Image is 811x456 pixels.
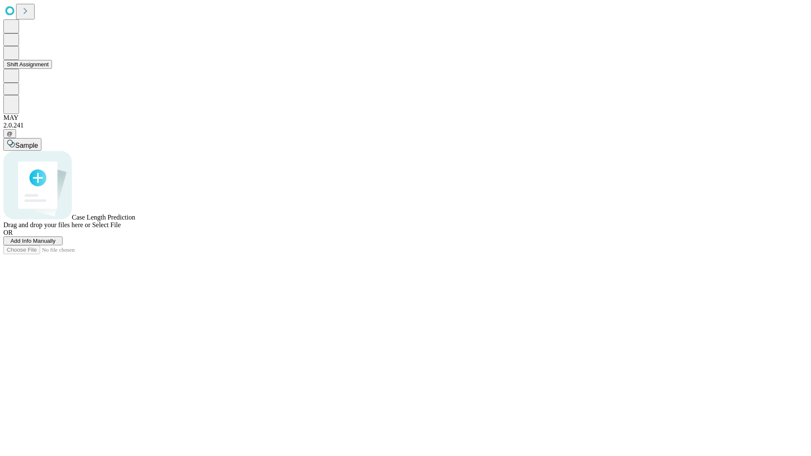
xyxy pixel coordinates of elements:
[3,122,808,129] div: 2.0.241
[3,221,90,228] span: Drag and drop your files here or
[3,129,16,138] button: @
[7,130,13,137] span: @
[3,114,808,122] div: MAY
[15,142,38,149] span: Sample
[3,236,63,245] button: Add Info Manually
[3,229,13,236] span: OR
[3,60,52,69] button: Shift Assignment
[72,214,135,221] span: Case Length Prediction
[92,221,121,228] span: Select File
[3,138,41,151] button: Sample
[11,238,56,244] span: Add Info Manually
